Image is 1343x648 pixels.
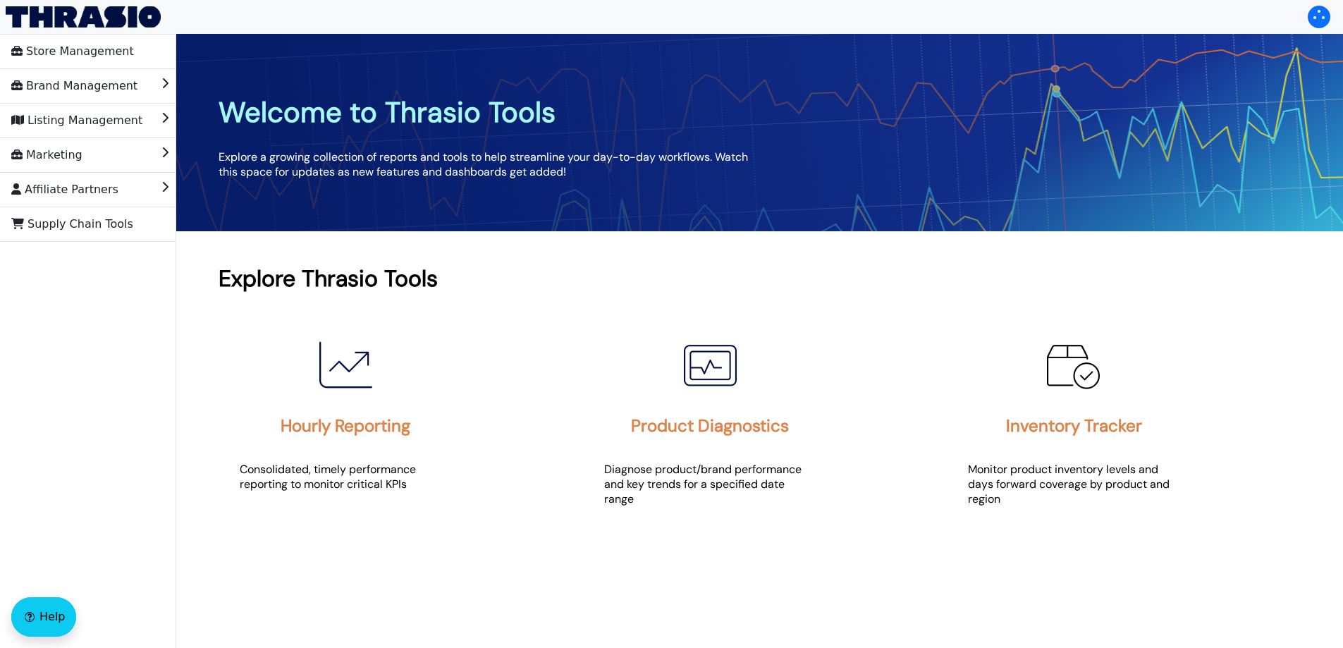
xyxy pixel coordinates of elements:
span: Help [39,609,65,625]
span: Marketing [11,144,82,166]
h2: Inventory Tracker [1006,415,1142,436]
img: Hourly Reporting Icon [310,330,381,401]
span: Listing Management [11,109,142,132]
p: Diagnose product/brand performance and key trends for a specified date range [604,462,816,506]
h1: Explore Thrasio Tools [219,264,1301,293]
img: Thrasio Logo [6,6,161,27]
span: Store Management [11,40,134,63]
a: Inventory Tracker IconInventory TrackerMonitor product inventory levels and days forward coverage... [947,309,1308,539]
span: Affiliate Partners [11,178,118,201]
p: Explore a growing collection of reports and tools to help streamline your day-to-day workflows. W... [219,149,760,179]
h2: Hourly Reporting [281,415,410,436]
h1: Welcome to Thrasio Tools [219,94,760,130]
img: Product Diagnostics Icon [675,330,745,401]
a: Hourly Reporting IconHourly ReportingConsolidated, timely performance reporting to monitor critic... [219,309,579,524]
a: Product Diagnostics IconProduct DiagnosticsDiagnose product/brand performance and key trends for ... [583,309,944,539]
h2: Product Diagnostics [631,415,789,436]
button: Help floatingactionbutton [11,597,76,637]
p: Monitor product inventory levels and days forward coverage by product and region [968,462,1179,506]
span: Brand Management [11,75,137,97]
img: Inventory Tracker Icon [1038,330,1109,401]
span: Supply Chain Tools [11,213,133,236]
p: Consolidated, timely performance reporting to monitor critical KPIs [240,462,451,491]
